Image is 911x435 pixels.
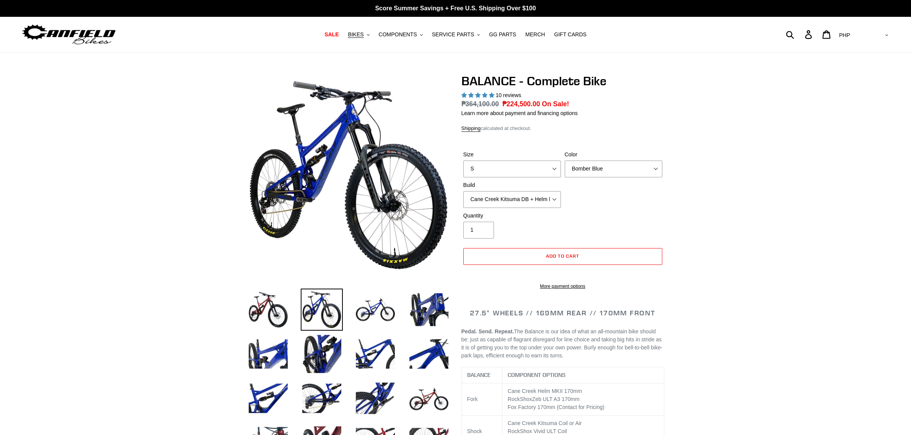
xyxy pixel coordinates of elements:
[461,328,664,360] p: The Balance is our idea of what an all-mountain bike should be: just as capable of flagrant disre...
[525,31,545,38] span: MERCH
[408,377,450,419] img: Load image into Gallery viewer, BALANCE - Complete Bike
[247,333,289,375] img: Load image into Gallery viewer, BALANCE - Complete Bike
[461,92,496,98] span: 5.00 stars
[428,29,484,40] button: SERVICE PARTS
[461,125,664,132] div: calculated at checkout.
[522,29,549,40] a: MERCH
[247,377,289,419] img: Load image into Gallery viewer, BALANCE - Complete Bike
[463,283,662,290] a: More payment options
[502,367,664,383] th: COMPONENT OPTIONS
[550,29,590,40] a: GIFT CARDS
[348,31,363,38] span: BIKES
[301,289,343,331] img: Load image into Gallery viewer, BALANCE - Complete Bike
[324,31,339,38] span: SALE
[463,212,561,220] label: Quantity
[461,309,664,317] h2: 27.5" WHEELS // 169MM REAR // 170MM FRONT
[461,74,664,88] h1: BALANCE - Complete Bike
[379,31,417,38] span: COMPONENTS
[354,333,396,375] img: Load image into Gallery viewer, BALANCE - Complete Bike
[463,181,561,189] label: Build
[565,151,662,159] label: Color
[463,248,662,265] button: Add to cart
[463,151,561,159] label: Size
[461,367,502,383] th: BALANCE
[461,100,499,108] s: ₱364,100.00
[354,377,396,419] img: Load image into Gallery viewer, BALANCE - Complete Bike
[249,75,448,275] img: BALANCE - Complete Bike
[344,29,373,40] button: BIKES
[247,289,289,331] img: Load image into Gallery viewer, BALANCE - Complete Bike
[485,29,520,40] a: GG PARTS
[354,289,396,331] img: Load image into Gallery viewer, BALANCE - Complete Bike
[532,396,571,402] span: Zeb ULT A3 170
[542,99,569,109] span: On Sale!
[375,29,427,40] button: COMPONENTS
[508,388,582,394] span: Cane Creek Helm MKII 170mm
[502,100,540,108] span: ₱224,500.00
[502,383,664,416] td: RockShox mm Fox Factory 170mm (Contact for Pricing)
[432,31,474,38] span: SERVICE PARTS
[321,29,342,40] a: SALE
[408,289,450,331] img: Load image into Gallery viewer, BALANCE - Complete Bike
[461,383,502,416] td: Fork
[301,333,343,375] img: Load image into Gallery viewer, BALANCE - Complete Bike
[461,125,481,132] a: Shipping
[21,23,117,47] img: Canfield Bikes
[461,328,514,334] b: Pedal. Send. Repeat.
[495,92,521,98] span: 10 reviews
[790,26,810,43] input: Search
[301,377,343,419] img: Load image into Gallery viewer, BALANCE - Complete Bike
[408,333,450,375] img: Load image into Gallery viewer, BALANCE - Complete Bike
[554,31,587,38] span: GIFT CARDS
[546,253,579,259] span: Add to cart
[461,110,578,116] a: Learn more about payment and financing options
[489,31,516,38] span: GG PARTS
